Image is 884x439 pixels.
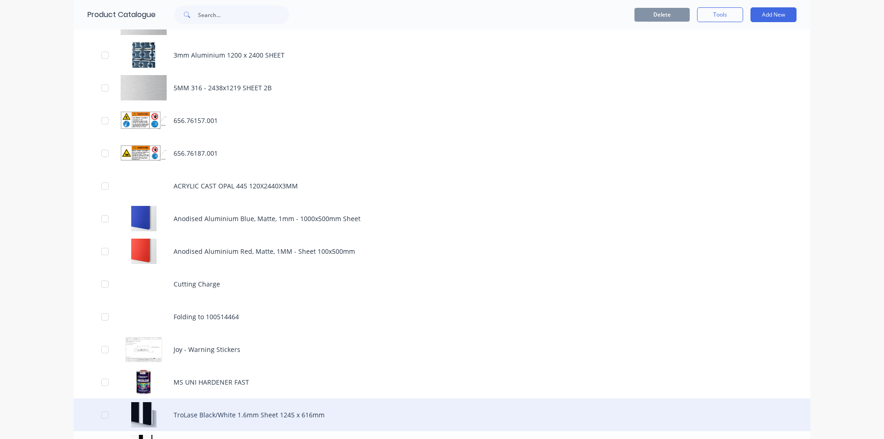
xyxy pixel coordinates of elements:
[74,300,810,333] div: Folding to 100514464
[74,398,810,431] div: TroLase Black/White 1.6mm Sheet 1245 x 616mmTroLase Black/White 1.6mm Sheet 1245 x 616mm
[74,137,810,170] div: 656.76187.001656.76187.001
[74,366,810,398] div: MS UNI HARDENER FASTMS UNI HARDENER FAST
[74,71,810,104] div: 5MM 316 - 2438x1219 SHEET 2B5MM 316 - 2438x1219 SHEET 2B
[74,170,810,202] div: ACRYLIC CAST OPAL 445 120X2440X3MM
[74,333,810,366] div: Joy - Warning StickersJoy - Warning Stickers
[74,268,810,300] div: Cutting Charge
[697,7,743,22] button: Tools
[74,104,810,137] div: 656.76157.001656.76157.001
[198,6,289,24] input: Search...
[74,235,810,268] div: Anodised Aluminium Red, Matte, 1MM - Sheet 100x500mmAnodised Aluminium Red, Matte, 1MM - Sheet 10...
[74,39,810,71] div: 3mm Aluminium 1200 x 2400 SHEET 3mm Aluminium 1200 x 2400 SHEET
[74,202,810,235] div: Anodised Aluminium Blue, Matte, 1mm - 1000x500mm SheetAnodised Aluminium Blue, Matte, 1mm - 1000x...
[634,8,690,22] button: Delete
[750,7,797,22] button: Add New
